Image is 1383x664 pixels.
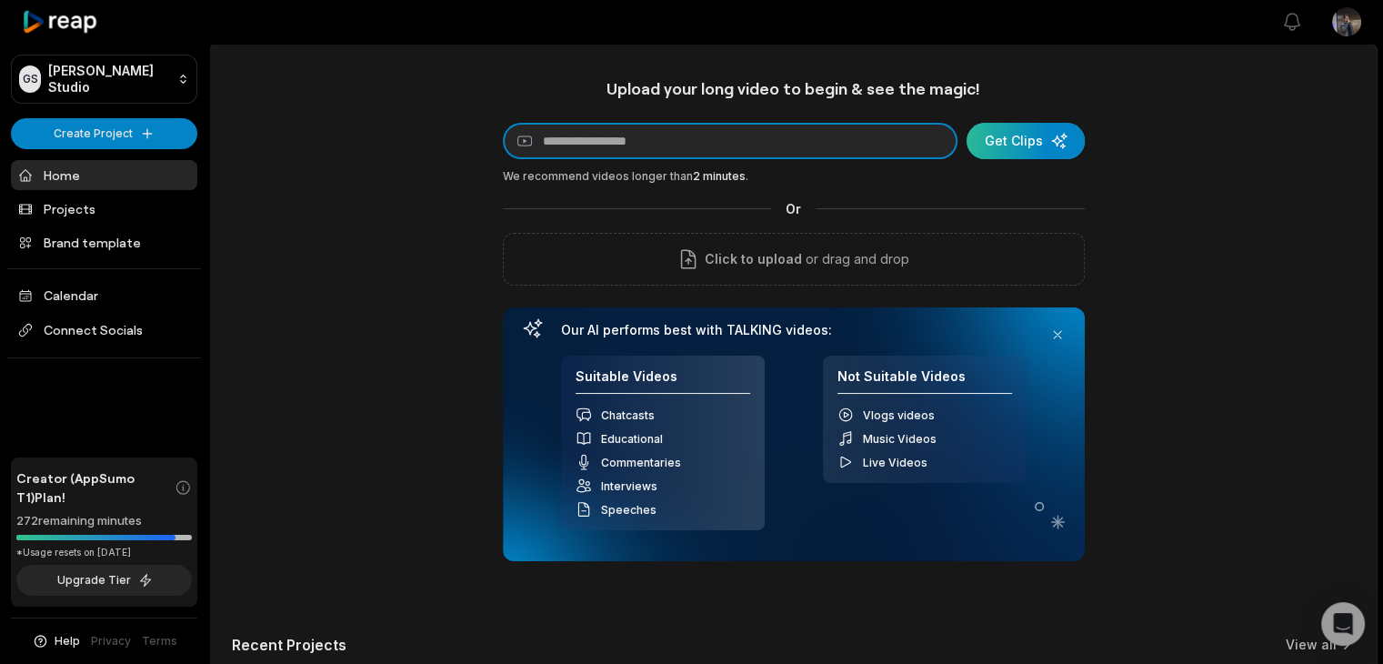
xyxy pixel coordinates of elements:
span: Creator (AppSumo T1) Plan! [16,468,175,507]
a: Projects [11,194,197,224]
a: Home [11,160,197,190]
span: Chatcasts [601,408,655,422]
span: Live Videos [863,456,927,469]
h4: Suitable Videos [576,368,750,395]
p: [PERSON_NAME] Studio [48,63,170,96]
div: 272 remaining minutes [16,512,192,530]
span: Or [771,199,816,218]
a: Terms [142,633,177,649]
div: We recommend videos longer than . [503,168,1085,185]
span: Educational [601,432,663,446]
h3: Our AI performs best with TALKING videos: [561,322,1027,338]
h4: Not Suitable Videos [837,368,1012,395]
button: Upgrade Tier [16,565,192,596]
span: Vlogs videos [863,408,935,422]
span: Speeches [601,503,656,517]
h1: Upload your long video to begin & see the magic! [503,78,1085,99]
h2: Recent Projects [232,636,346,654]
span: Click to upload [705,248,802,270]
div: *Usage resets on [DATE] [16,546,192,559]
a: Calendar [11,280,197,310]
button: Create Project [11,118,197,149]
span: Music Videos [863,432,937,446]
p: or drag and drop [802,248,909,270]
button: Help [32,633,80,649]
div: GS [19,65,41,93]
a: Privacy [91,633,131,649]
button: Get Clips [967,123,1085,159]
span: 2 minutes [693,169,746,183]
span: Commentaries [601,456,681,469]
a: View all [1286,636,1337,654]
span: Interviews [601,479,657,493]
div: Open Intercom Messenger [1321,602,1365,646]
span: Help [55,633,80,649]
a: Brand template [11,227,197,257]
span: Connect Socials [11,314,197,347]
